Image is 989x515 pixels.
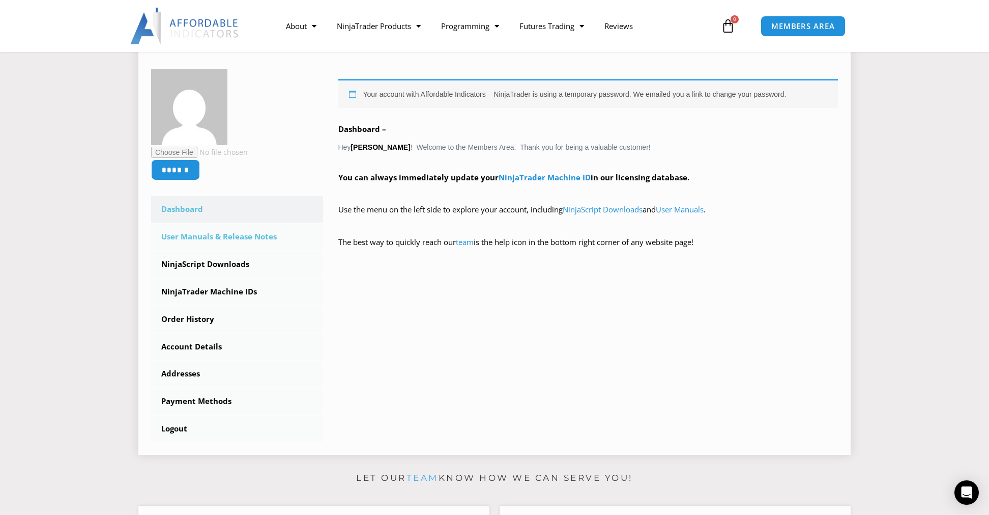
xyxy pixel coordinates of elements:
a: Logout [151,416,323,442]
a: 0 [706,11,750,41]
a: NinjaScript Downloads [151,251,323,278]
div: Hey ! Welcome to the Members Area. Thank you for being a valuable customer! [338,79,838,263]
p: The best way to quickly reach our is the help icon in the bottom right corner of any website page! [338,235,838,264]
a: Addresses [151,361,323,387]
nav: Menu [276,14,718,38]
a: Payment Methods [151,388,323,415]
p: Use the menu on the left side to explore your account, including and . [338,203,838,231]
a: Programming [431,14,509,38]
strong: [PERSON_NAME] [351,143,410,151]
a: About [276,14,327,38]
a: NinjaTrader Products [327,14,431,38]
a: User Manuals [656,204,704,214]
a: team [456,237,474,247]
a: Account Details [151,334,323,360]
a: MEMBERS AREA [761,16,846,37]
div: Your account with Affordable Indicators – NinjaTrader is using a temporary password. We emailed y... [338,79,838,108]
span: MEMBERS AREA [771,22,835,30]
a: team [406,473,439,483]
nav: Account pages [151,196,323,442]
a: User Manuals & Release Notes [151,224,323,250]
img: LogoAI | Affordable Indicators – NinjaTrader [130,8,240,44]
p: Let our know how we can serve you! [138,470,851,486]
a: NinjaTrader Machine IDs [151,279,323,305]
a: Reviews [594,14,643,38]
img: 0f9cbed3e1304da38d6fa3b8c6a0ee6ec555c028aef74450e444112f312f15a2 [151,69,227,145]
b: Dashboard – [338,124,386,134]
a: NinjaTrader Machine ID [499,172,591,182]
a: Order History [151,306,323,333]
strong: You can always immediately update your in our licensing database. [338,172,689,182]
div: Open Intercom Messenger [954,480,979,505]
a: Dashboard [151,196,323,223]
a: NinjaScript Downloads [563,204,643,214]
a: Futures Trading [509,14,594,38]
span: 0 [731,15,739,23]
